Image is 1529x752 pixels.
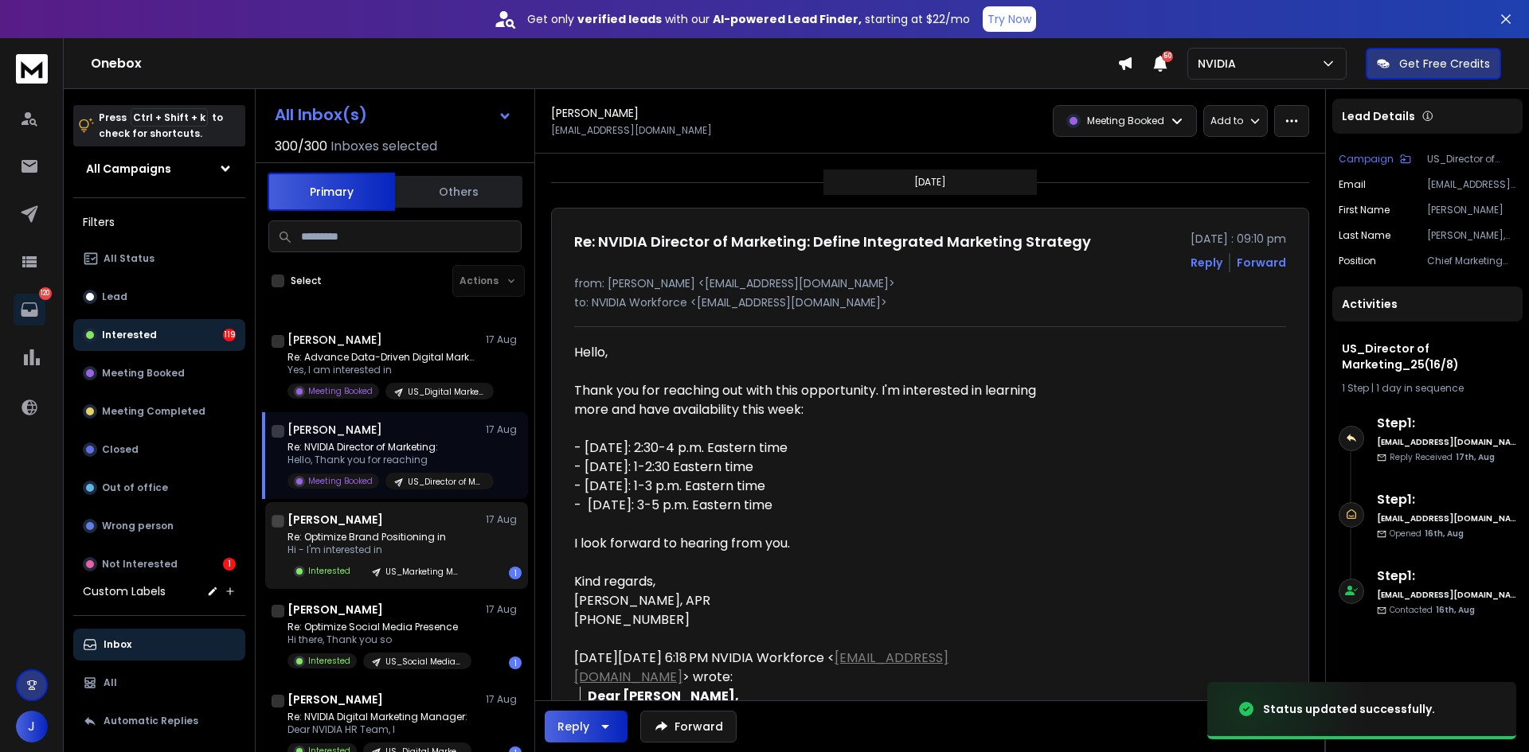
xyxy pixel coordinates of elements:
button: Campaign [1339,153,1411,166]
p: Try Now [987,11,1031,27]
div: - [DATE]: 2:30-4 p.m. Eastern time [574,438,1039,458]
p: Reply Received [1390,451,1495,463]
p: Automatic Replies [104,715,198,727]
p: to: NVIDIA Workforce <[EMAIL_ADDRESS][DOMAIN_NAME]> [574,294,1286,310]
p: [DATE] : 09:10 pm [1191,231,1286,247]
p: US_Director of Marketing_25(16/8) [1427,153,1516,166]
button: Try Now [983,6,1036,32]
h3: Custom Labels [83,583,166,599]
button: Not Interested1 [73,548,245,580]
p: Get Free Credits [1399,56,1490,72]
p: Opened [1390,528,1464,540]
div: 1 [223,558,236,571]
strong: Dear [PERSON_NAME], [588,687,739,705]
h1: All Campaigns [86,161,171,177]
button: Get Free Credits [1366,48,1501,80]
span: 16th, Aug [1425,528,1464,540]
strong: verified leads [577,11,662,27]
button: All Inbox(s) [262,99,525,131]
h6: Step 1 : [1377,414,1516,433]
h1: US_Director of Marketing_25(16/8) [1342,341,1513,372]
p: Contacted [1390,604,1475,616]
button: Reply [545,711,628,742]
p: Closed [102,443,139,456]
h1: [PERSON_NAME] [551,105,639,121]
div: Status updated successfully. [1263,701,1435,717]
span: 16th, Aug [1436,604,1475,616]
button: Meeting Booked [73,357,245,389]
p: Lead Details [1342,108,1415,124]
p: Inbox [104,638,131,651]
p: Re: Advance Data-Driven Digital Marketing [287,351,479,364]
p: Re: NVIDIA Director of Marketing: [287,441,479,454]
h3: Inboxes selected [330,137,437,156]
p: US_Social Media Manager_04(13/8) [385,656,462,668]
div: Forward [1237,255,1286,271]
p: US_Marketing Manager_6(9/8) [385,566,462,578]
button: Lead [73,281,245,313]
p: Hi there, Thank you so [287,633,471,646]
button: All Status [73,243,245,275]
p: [PERSON_NAME], APR [1427,229,1516,242]
button: Others [395,174,522,209]
span: J [16,711,48,742]
div: | [1342,382,1513,395]
div: Reply [557,719,589,734]
button: Interested119 [73,319,245,351]
p: Campaign [1339,153,1394,166]
p: 17 Aug [486,423,522,436]
div: 119 [223,329,236,341]
p: Hi - I'm interested in [287,544,471,556]
button: Wrong person [73,510,245,542]
div: - [DATE]: 1-3 p.m. Eastern time [574,477,1039,496]
div: [PERSON_NAME], APR [574,591,1039,610]
button: Out of office [73,472,245,504]
h3: Filters [73,211,245,233]
button: Automatic Replies [73,705,245,737]
p: 17 Aug [486,333,522,346]
p: Dear NVIDIA HR Team, I [287,723,471,736]
p: Hello, Thank you for reaching [287,454,479,466]
button: Meeting Completed [73,395,245,427]
p: [EMAIL_ADDRESS][DOMAIN_NAME] [1427,178,1516,191]
p: Wrong person [102,520,174,532]
p: 17 Aug [486,603,522,616]
p: Interested [102,329,157,341]
div: [PHONE_NUMBER] [574,610,1039,629]
p: [DATE] [914,176,946,189]
p: Meeting Booked [308,385,373,397]
p: US_Digital Marketing Manager_1(16/8) [408,386,484,398]
p: Email [1339,178,1366,191]
p: Get only with our starting at $22/mo [527,11,970,27]
button: Closed [73,434,245,466]
h6: [EMAIL_ADDRESS][DOMAIN_NAME] [1377,512,1516,524]
div: Activities [1332,286,1523,321]
h6: [EMAIL_ADDRESS][DOMAIN_NAME] [1377,589,1516,601]
span: 1 Step [1342,381,1369,395]
p: Interested [308,655,350,667]
h1: [PERSON_NAME] [287,332,382,348]
p: Re: Optimize Brand Positioning in [287,531,471,544]
a: 120 [14,294,45,325]
span: 1 day in sequence [1376,381,1464,395]
button: Forward [640,711,737,742]
p: Re: NVIDIA Digital Marketing Manager: [287,711,471,723]
span: Ctrl + Shift + k [131,108,208,127]
div: [DATE][DATE] 6:18 PM NVIDIA Workforce < > wrote: [574,649,1039,687]
strong: AI-powered Lead Finder, [713,11,862,27]
div: - [DATE]: 3-5 p.m. Eastern time [574,496,1039,515]
h1: Onebox [91,54,1117,73]
h1: All Inbox(s) [275,107,367,123]
span: 17th, Aug [1456,451,1495,463]
p: Last Name [1339,229,1390,242]
p: NVIDIA [1198,56,1242,72]
p: Meeting Booked [1087,115,1164,127]
div: Kind regards, [574,572,1039,591]
span: 300 / 300 [275,137,327,156]
p: Position [1339,255,1376,267]
p: Meeting Booked [308,475,373,487]
h6: Step 1 : [1377,490,1516,509]
p: 17 Aug [486,693,522,706]
button: Reply [1191,255,1222,271]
